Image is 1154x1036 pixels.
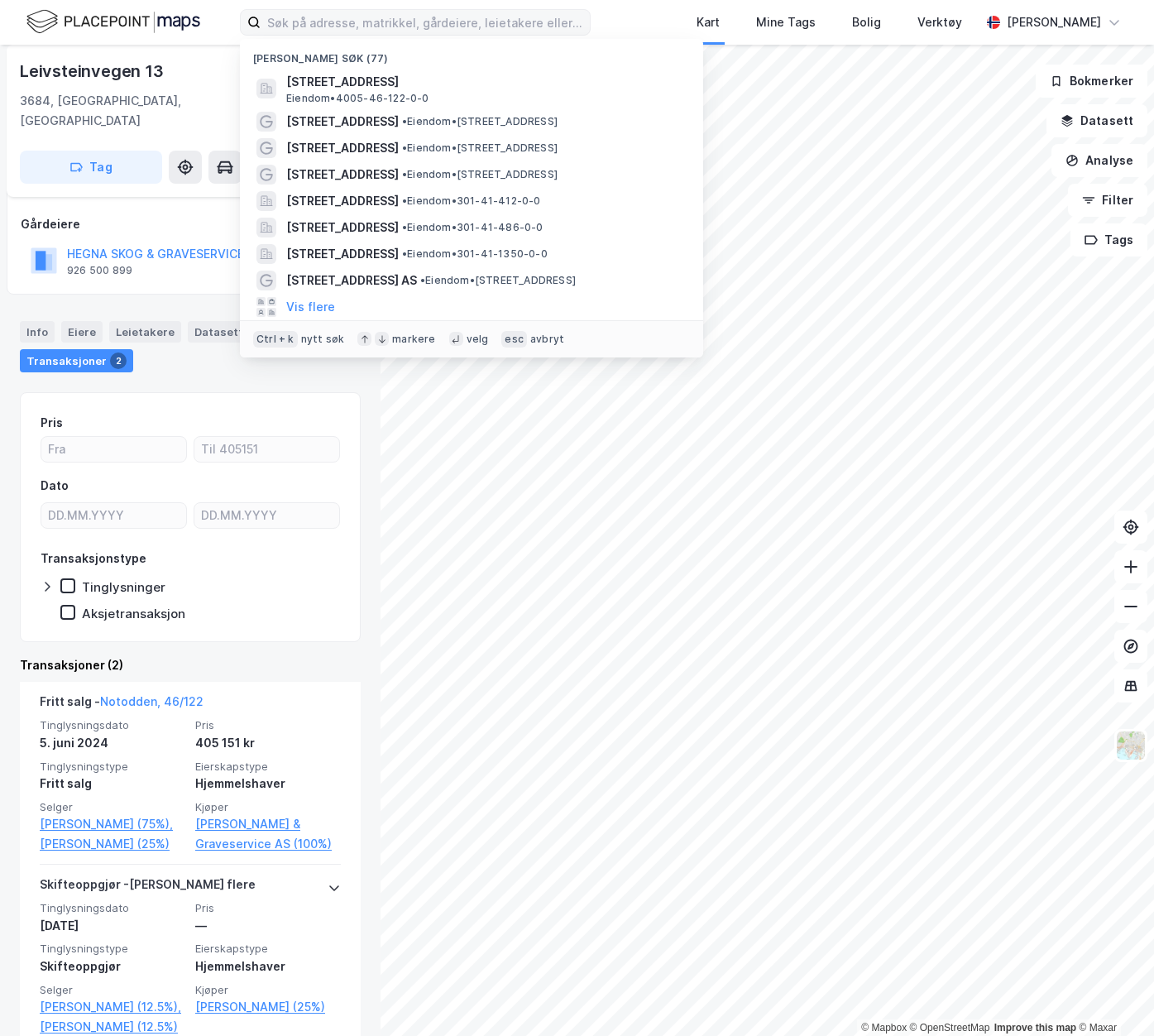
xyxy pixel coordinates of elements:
button: Tag [20,151,162,184]
div: velg [467,333,489,346]
div: Kart [697,12,720,32]
div: Verktøy [917,12,962,32]
div: Hjemmelshaver [195,957,341,976]
div: Transaksjoner [20,349,133,372]
div: markere [392,333,435,346]
img: logo.f888ab2527a4732fd821a326f86c7f29.svg [26,7,200,36]
div: Info [20,321,55,343]
div: Ctrl + k [253,331,298,348]
span: • [402,115,407,127]
div: Datasett [188,321,250,343]
a: [PERSON_NAME] (25%) [195,997,341,1017]
div: 2 [110,353,127,369]
span: Kjøper [195,800,341,814]
span: Eiendom • 301-41-1350-0-0 [402,247,548,261]
div: Leivsteinvegen 13 [20,58,167,84]
div: nytt søk [301,333,345,346]
span: [STREET_ADDRESS] [286,165,399,185]
div: Skifteoppgjør [40,957,185,976]
span: Tinglysningsdato [40,901,185,915]
div: Aksjetransaksjon [82,606,185,621]
span: Eiendom • [STREET_ADDRESS] [402,115,558,128]
div: [PERSON_NAME] [1007,12,1101,32]
button: Datasett [1046,104,1147,137]
div: Fritt salg - [40,692,204,718]
div: Tinglysninger [82,579,165,595]
span: [STREET_ADDRESS] [286,112,399,132]
div: avbryt [530,333,564,346]
span: Tinglysningstype [40,942,185,956]
span: Eiendom • 301-41-486-0-0 [402,221,543,234]
div: [DATE] [40,916,185,936]
a: [PERSON_NAME] & Graveservice AS (100%) [195,814,341,854]
input: Søk på adresse, matrikkel, gårdeiere, leietakere eller personer [261,10,590,35]
span: • [402,221,407,233]
input: DD.MM.YYYY [194,503,339,528]
div: Eiere [61,321,103,343]
div: Mine Tags [756,12,816,32]
div: Transaksjoner (2) [20,655,361,675]
button: Analyse [1051,144,1147,177]
span: • [402,247,407,260]
span: Eierskapstype [195,942,341,956]
div: esc [501,331,527,348]
a: [PERSON_NAME] (75%), [40,814,185,834]
span: [STREET_ADDRESS] [286,138,399,158]
span: Eiendom • [STREET_ADDRESS] [402,141,558,155]
a: [PERSON_NAME] (25%) [40,834,185,854]
div: Dato [41,476,69,496]
a: [PERSON_NAME] (12.5%), [40,997,185,1017]
span: Selger [40,983,185,997]
span: Pris [195,718,341,732]
div: 405 151 kr [195,733,341,753]
span: Tinglysningsdato [40,718,185,732]
span: • [420,274,425,286]
span: Eierskapstype [195,760,341,774]
div: 926 500 899 [67,264,132,277]
button: Tags [1070,223,1147,257]
div: 5. juni 2024 [40,733,185,753]
span: Eiendom • 301-41-412-0-0 [402,194,541,208]
div: Hjemmelshaver [195,774,341,794]
span: [STREET_ADDRESS] [286,218,399,237]
div: [PERSON_NAME] søk (77) [240,39,703,69]
span: [STREET_ADDRESS] AS [286,271,417,290]
input: DD.MM.YYYY [41,503,186,528]
span: • [402,168,407,180]
div: — [195,916,341,936]
input: Til 405151 [194,437,339,462]
div: Fritt salg [40,774,185,794]
div: Gårdeiere [21,214,360,234]
input: Fra [41,437,186,462]
div: Bolig [852,12,881,32]
span: [STREET_ADDRESS] [286,72,683,92]
iframe: Chat Widget [1071,957,1154,1036]
span: Eiendom • [STREET_ADDRESS] [420,274,576,287]
button: Bokmerker [1036,65,1147,98]
span: Selger [40,800,185,814]
span: Eiendom • [STREET_ADDRESS] [402,168,558,181]
div: Transaksjonstype [41,549,146,568]
a: OpenStreetMap [910,1022,990,1034]
div: Skifteoppgjør - [PERSON_NAME] flere [40,875,256,901]
span: Pris [195,901,341,915]
div: Pris [41,413,63,433]
span: Eiendom • 4005-46-122-0-0 [286,92,429,105]
span: [STREET_ADDRESS] [286,191,399,211]
span: • [402,194,407,207]
span: Kjøper [195,983,341,997]
div: Leietakere [109,321,181,343]
div: 3684, [GEOGRAPHIC_DATA], [GEOGRAPHIC_DATA] [20,91,269,131]
button: Filter [1068,184,1147,217]
img: Z [1115,730,1147,761]
span: Tinglysningstype [40,760,185,774]
a: Improve this map [994,1022,1076,1034]
button: Vis flere [286,297,335,317]
a: Mapbox [861,1022,907,1034]
span: • [402,141,407,154]
span: [STREET_ADDRESS] [286,244,399,264]
a: Notodden, 46/122 [100,694,204,708]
